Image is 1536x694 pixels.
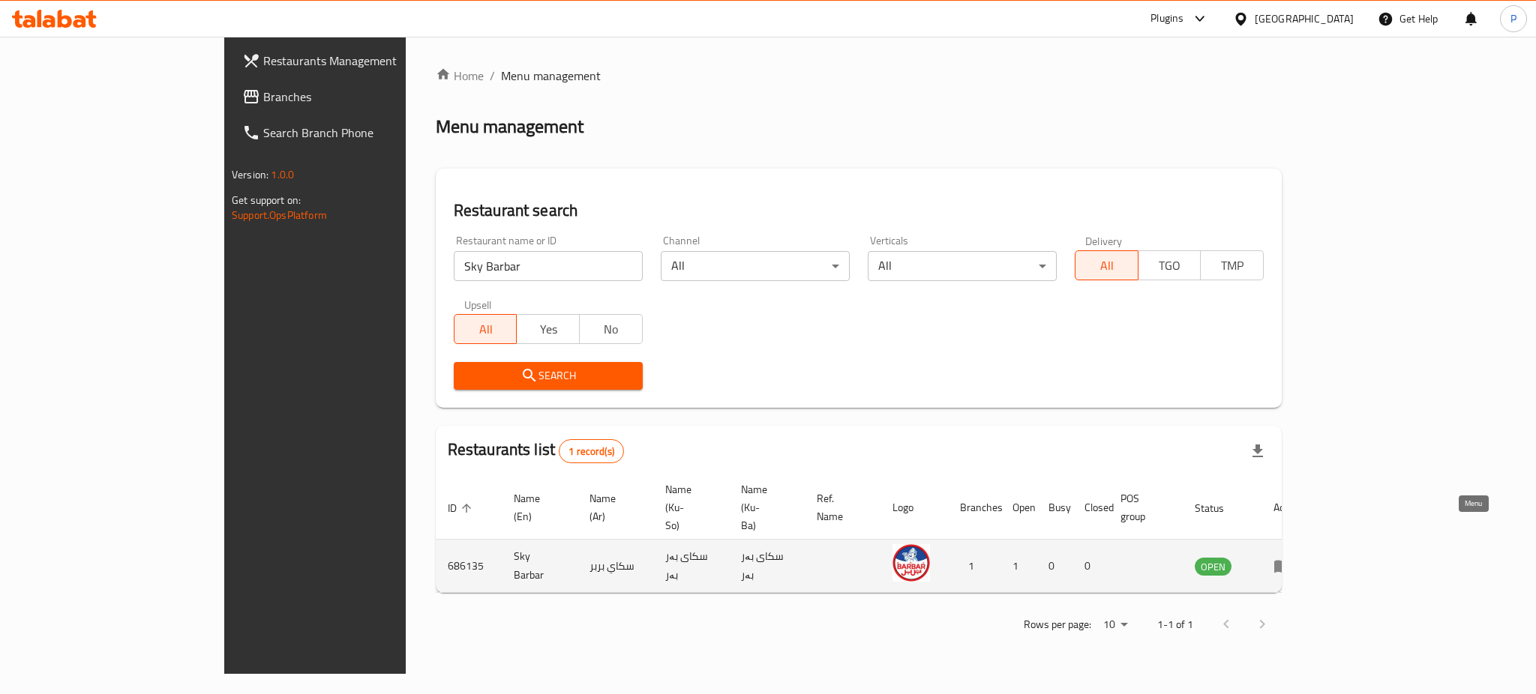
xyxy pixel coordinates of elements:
td: 0 [1072,540,1108,593]
span: Branches [263,88,469,106]
li: / [490,67,495,85]
td: 0 [1036,540,1072,593]
nav: breadcrumb [436,67,1282,85]
span: TMP [1207,255,1258,277]
span: Search Branch Phone [263,124,469,142]
span: Get support on: [232,190,301,210]
td: سکای بەر بەر [653,540,729,593]
span: 1 record(s) [559,444,623,459]
td: 1 [1000,540,1036,593]
h2: Menu management [436,115,583,139]
span: Name (En) [514,489,559,525]
span: TGO [1144,255,1195,277]
button: TGO [1138,250,1201,280]
th: Closed [1072,476,1108,540]
input: Search for restaurant name or ID.. [454,251,643,281]
div: Rows per page: [1097,614,1133,636]
button: Search [454,362,643,390]
th: Busy [1036,476,1072,540]
th: Logo [880,476,948,540]
p: Rows per page: [1024,615,1091,634]
h2: Restaurants list [448,438,624,463]
td: Sky Barbar [502,540,577,593]
div: All [868,251,1057,281]
label: Delivery [1085,235,1123,246]
span: Name (Ar) [589,489,635,525]
table: enhanced table [436,476,1313,593]
th: Open [1000,476,1036,540]
span: Status [1195,499,1243,517]
span: All [460,319,511,340]
td: سکای بەر بەر [729,540,805,593]
span: ID [448,499,476,517]
td: 1 [948,540,1000,593]
h2: Restaurant search [454,199,1264,222]
a: Restaurants Management [230,43,481,79]
span: Name (Ku-Ba) [741,480,787,534]
span: Version: [232,165,268,184]
th: Action [1261,476,1313,540]
div: OPEN [1195,558,1231,576]
label: Upsell [464,299,492,310]
span: Name (Ku-So) [665,480,711,534]
p: 1-1 of 1 [1157,615,1193,634]
img: Sky Barbar [892,544,930,582]
td: سكاي بربر [577,540,653,593]
span: Search [466,366,631,385]
span: Yes [523,319,574,340]
div: All [661,251,850,281]
span: P [1510,10,1516,27]
span: No [586,319,637,340]
a: Support.OpsPlatform [232,205,327,225]
th: Branches [948,476,1000,540]
div: Total records count [559,439,624,463]
span: Restaurants Management [263,52,469,70]
button: TMP [1200,250,1264,280]
button: Yes [516,314,580,344]
div: Export file [1240,433,1276,469]
span: 1.0.0 [271,165,294,184]
span: Menu management [501,67,601,85]
div: Plugins [1150,10,1183,28]
span: Ref. Name [817,489,862,525]
a: Branches [230,79,481,115]
button: All [1075,250,1138,280]
a: Search Branch Phone [230,115,481,151]
div: [GEOGRAPHIC_DATA] [1255,10,1354,27]
button: No [579,314,643,344]
span: POS group [1120,489,1165,525]
span: All [1081,255,1132,277]
button: All [454,314,517,344]
span: OPEN [1195,558,1231,576]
